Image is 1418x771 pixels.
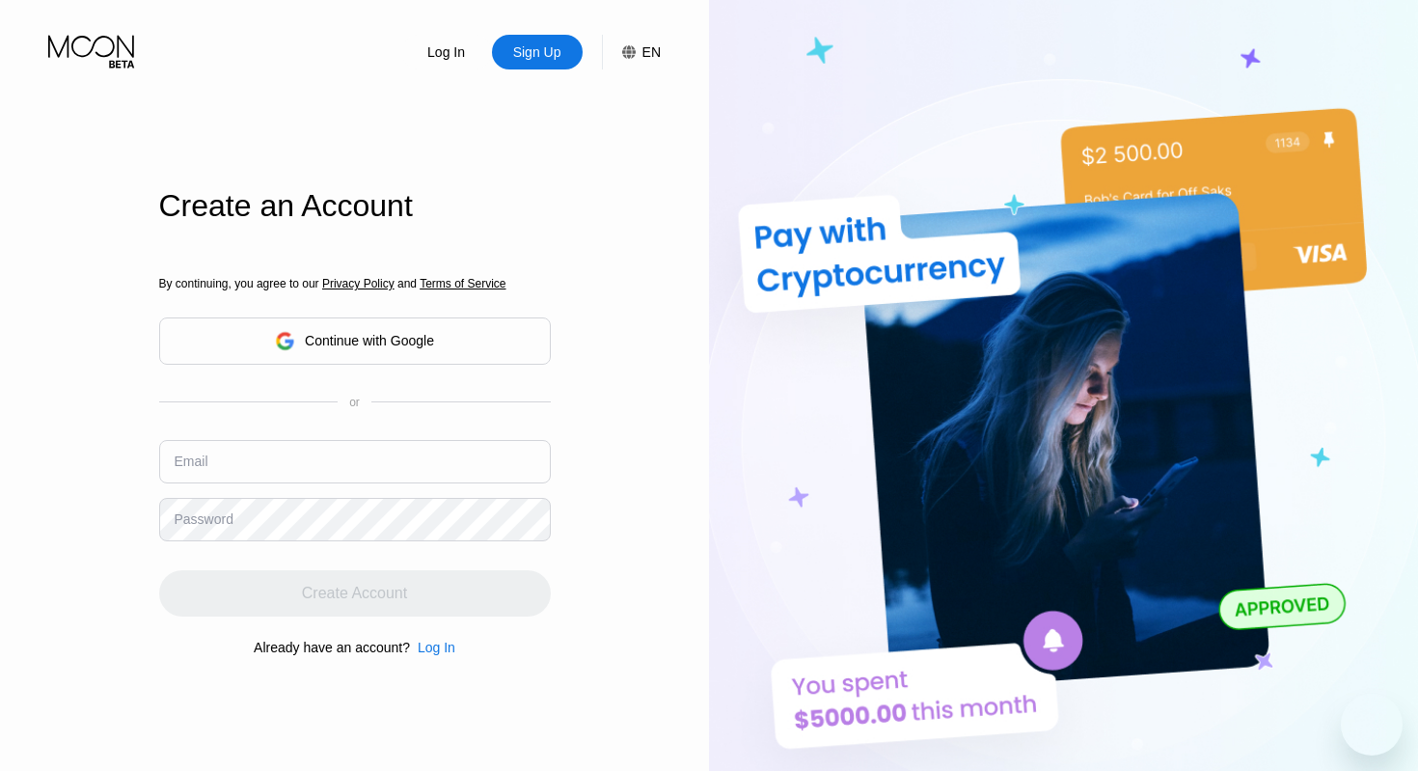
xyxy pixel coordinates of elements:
[511,42,563,62] div: Sign Up
[254,640,410,655] div: Already have an account?
[420,277,505,290] span: Terms of Service
[159,317,551,365] div: Continue with Google
[175,511,233,527] div: Password
[1341,694,1403,756] iframe: Bouton de lancement de la fenêtre de messagerie
[410,640,455,655] div: Log In
[425,42,467,62] div: Log In
[175,454,208,469] div: Email
[322,277,395,290] span: Privacy Policy
[159,277,551,290] div: By continuing, you agree to our
[401,35,492,69] div: Log In
[492,35,583,69] div: Sign Up
[159,188,551,224] div: Create an Account
[395,277,421,290] span: and
[349,396,360,409] div: or
[418,640,455,655] div: Log In
[305,333,434,348] div: Continue with Google
[642,44,661,60] div: EN
[602,35,661,69] div: EN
